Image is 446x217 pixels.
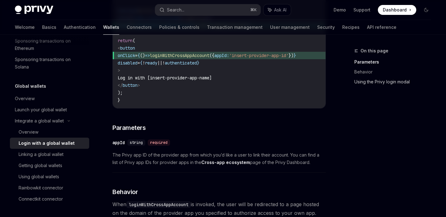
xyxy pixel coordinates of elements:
a: Authentication [64,20,96,35]
span: > [138,82,140,88]
a: Transaction management [207,20,263,35]
span: = [135,53,138,58]
a: Launch your global wallet [10,104,89,115]
span: = [138,60,140,66]
a: User management [270,20,310,35]
a: Linking a global wallet [10,149,89,160]
span: ready [145,60,157,66]
a: Overview [10,93,89,104]
a: Connectkit connector [10,193,89,205]
span: 'insert-provider-app-id' [229,53,289,58]
a: Security [317,20,335,35]
span: authenticated [165,60,197,66]
a: Policies & controls [159,20,199,35]
span: On this page [361,47,388,55]
a: Rainbowkit connector [10,182,89,193]
button: Search...⌘K [155,4,260,15]
span: ( [133,38,135,43]
div: Connectkit connector [19,195,63,203]
span: > [118,68,120,73]
span: ({ [209,53,214,58]
a: Recipes [342,20,360,35]
span: Log in with [insert-provider-app-name] [118,75,212,81]
div: Sponsoring transactions on Ethereum [15,37,85,52]
span: button [120,45,135,51]
a: Dashboard [378,5,416,15]
a: Connectors [127,20,152,35]
div: Login with a global wallet [19,139,75,147]
img: dark logo [15,6,53,14]
div: Sponsoring transactions on Solana [15,56,85,71]
span: button [123,82,138,88]
span: < [118,45,120,51]
span: ⌘ K [250,7,257,12]
span: Parameters [112,123,146,132]
div: Launch your global wallet [15,106,67,113]
span: disabled [118,60,138,66]
span: } [294,53,296,58]
span: }) [289,53,294,58]
span: } [118,97,120,103]
span: Ask AI [274,7,286,13]
span: () [140,53,145,58]
span: string [130,140,143,145]
span: { [138,53,140,58]
a: API reference [367,20,396,35]
a: Behavior [354,67,436,77]
a: Getting global wallets [10,160,89,171]
span: onClick [118,53,135,58]
div: Integrate a global wallet [15,117,64,125]
div: appId [112,139,125,146]
span: ! [162,60,165,66]
a: Sponsoring transactions on Ethereum [10,35,89,54]
h5: Global wallets [15,82,46,90]
div: Using global wallets [19,173,59,180]
span: loginWithCrossAppAccount [150,53,209,58]
a: Login with a global wallet [10,138,89,149]
a: Overview [10,126,89,138]
span: { [140,60,142,66]
div: Linking a global wallet [19,151,63,158]
a: Basics [42,20,56,35]
div: Search... [167,6,184,14]
span: => [145,53,150,58]
a: Using the Privy login modal [354,77,436,87]
span: } [197,60,199,66]
button: Ask AI [264,4,291,15]
span: appId: [214,53,229,58]
a: Demo [334,7,346,13]
a: Using global wallets [10,171,89,182]
a: Wallets [103,20,119,35]
button: Toggle dark mode [421,5,431,15]
code: loginWithCrossAppAccount [126,201,191,208]
a: Welcome [15,20,35,35]
span: </ [118,82,123,88]
span: The Privy app ID of the provider app from which you’d like a user to link their account. You can ... [112,151,326,166]
div: Getting global wallets [19,162,62,169]
a: Sponsoring transactions on Solana [10,54,89,73]
span: return [118,38,133,43]
div: required [148,139,170,146]
a: Support [353,7,370,13]
span: ! [142,60,145,66]
span: Dashboard [383,7,407,13]
div: Overview [19,128,38,136]
span: ); [118,90,123,95]
span: Behavior [112,188,138,196]
a: Parameters [354,57,436,67]
span: || [157,60,162,66]
strong: Cross-app ecosystem [201,160,250,165]
div: Overview [15,95,35,102]
div: Rainbowkit connector [19,184,63,192]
